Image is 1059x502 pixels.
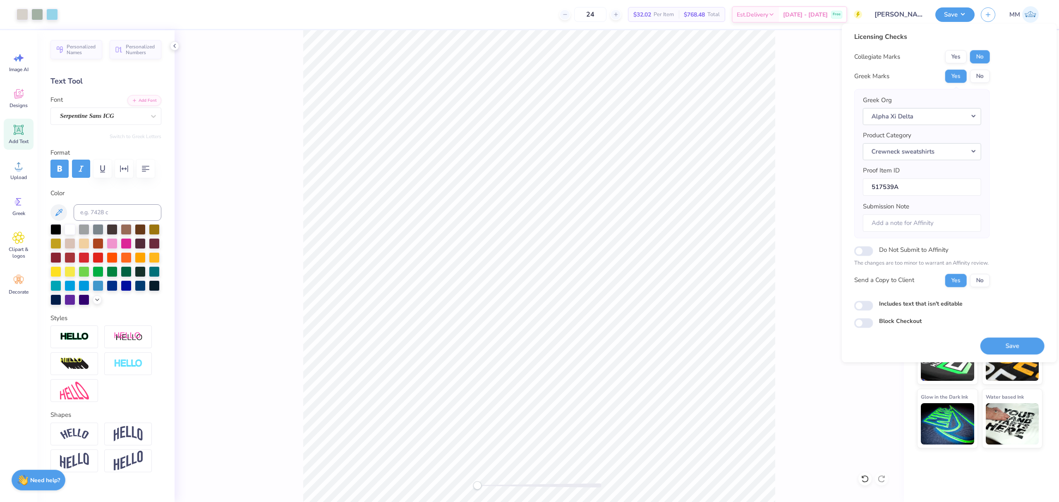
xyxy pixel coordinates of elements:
img: Arch [114,426,143,442]
label: Do Not Submit to Affinity [879,244,949,255]
img: Rise [114,451,143,471]
label: Shapes [50,410,71,420]
span: Per Item [654,10,674,19]
img: Mariah Myssa Salurio [1022,6,1039,23]
span: Personalized Names [67,44,97,55]
label: Styles [50,313,67,323]
button: Yes [945,69,967,83]
div: Text Tool [50,76,161,87]
label: Greek Org [863,96,892,105]
span: Clipart & logos [5,246,32,259]
label: Font [50,95,63,105]
img: Flag [60,453,89,469]
button: No [970,274,990,287]
img: Negative Space [114,359,143,368]
span: Add Text [9,138,29,145]
p: The changes are too minor to warrant an Affinity review. [854,259,990,268]
label: Color [50,189,161,198]
img: Arc [60,428,89,440]
button: Yes [945,50,967,63]
img: Shadow [114,332,143,342]
span: Glow in the Dark Ink [921,392,968,401]
label: Format [50,148,161,158]
button: Yes [945,274,967,287]
div: Collegiate Marks [854,52,900,62]
div: Licensing Checks [854,32,990,42]
input: – – [574,7,606,22]
button: Save [935,7,975,22]
button: Save [980,337,1045,354]
label: Submission Note [863,202,909,211]
span: MM [1009,10,1020,19]
button: Add Font [127,95,161,106]
div: Send a Copy to Client [854,276,914,285]
input: e.g. 7428 c [74,204,161,221]
button: Personalized Numbers [110,40,161,59]
a: MM [1006,6,1042,23]
img: Glow in the Dark Ink [921,403,974,445]
button: Crewneck sweatshirts [863,143,981,160]
button: No [970,50,990,63]
div: Accessibility label [473,481,482,490]
span: Free [833,12,841,17]
button: Switch to Greek Letters [110,133,161,140]
span: Upload [10,174,27,181]
span: Greek [12,210,25,217]
span: Est. Delivery [737,10,768,19]
img: Free Distort [60,382,89,399]
label: Proof Item ID [863,166,900,175]
span: Designs [10,102,28,109]
span: Decorate [9,289,29,295]
label: Includes text that isn't editable [879,299,963,308]
span: Total [707,10,720,19]
div: Greek Marks [854,72,889,81]
span: $768.48 [684,10,705,19]
span: Image AI [9,66,29,73]
button: Alpha Xi Delta [863,108,981,125]
img: Water based Ink [986,403,1039,445]
span: Water based Ink [986,392,1024,401]
input: Untitled Design [868,6,929,23]
label: Block Checkout [879,317,922,325]
img: 3D Illusion [60,357,89,371]
button: No [970,69,990,83]
span: [DATE] - [DATE] [783,10,828,19]
img: Stroke [60,332,89,342]
span: Personalized Numbers [126,44,156,55]
span: $32.02 [633,10,651,19]
button: Personalized Names [50,40,102,59]
input: Add a note for Affinity [863,214,981,232]
label: Product Category [863,131,911,140]
strong: Need help? [30,476,60,484]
